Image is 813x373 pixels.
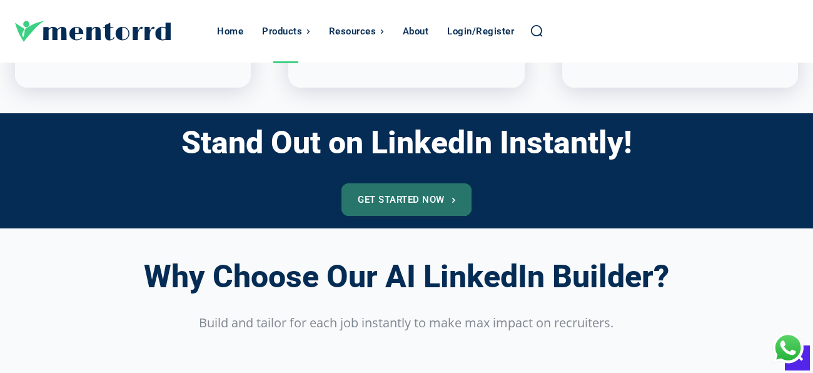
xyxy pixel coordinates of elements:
[152,312,661,334] p: Build and tailor for each job instantly to make max impact on recruiters.
[341,183,472,216] a: Get Started Now
[772,332,804,364] div: Chat with Us
[144,260,669,294] h3: Why Choose Our AI LinkedIn Builder?
[181,126,632,160] h3: Stand Out on LinkedIn Instantly!
[530,24,543,38] a: Search
[15,21,211,42] a: Logo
